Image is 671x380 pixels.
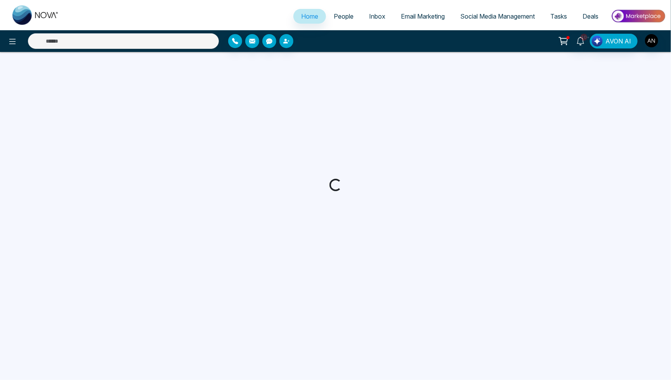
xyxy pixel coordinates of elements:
span: Home [301,12,318,20]
span: People [334,12,354,20]
span: Inbox [369,12,385,20]
span: Email Marketing [401,12,445,20]
img: Market-place.gif [610,7,666,25]
a: Email Marketing [393,9,453,24]
a: Inbox [361,9,393,24]
a: People [326,9,361,24]
span: 10+ [581,34,588,41]
span: Social Media Management [460,12,535,20]
span: Deals [583,12,598,20]
a: Social Media Management [453,9,543,24]
img: Nova CRM Logo [12,5,59,25]
span: Tasks [550,12,567,20]
img: User Avatar [645,34,658,47]
img: Lead Flow [592,36,603,47]
a: Home [293,9,326,24]
button: AVON AI [590,34,638,48]
a: Tasks [543,9,575,24]
a: 10+ [571,34,590,47]
span: AVON AI [605,36,631,46]
a: Deals [575,9,606,24]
